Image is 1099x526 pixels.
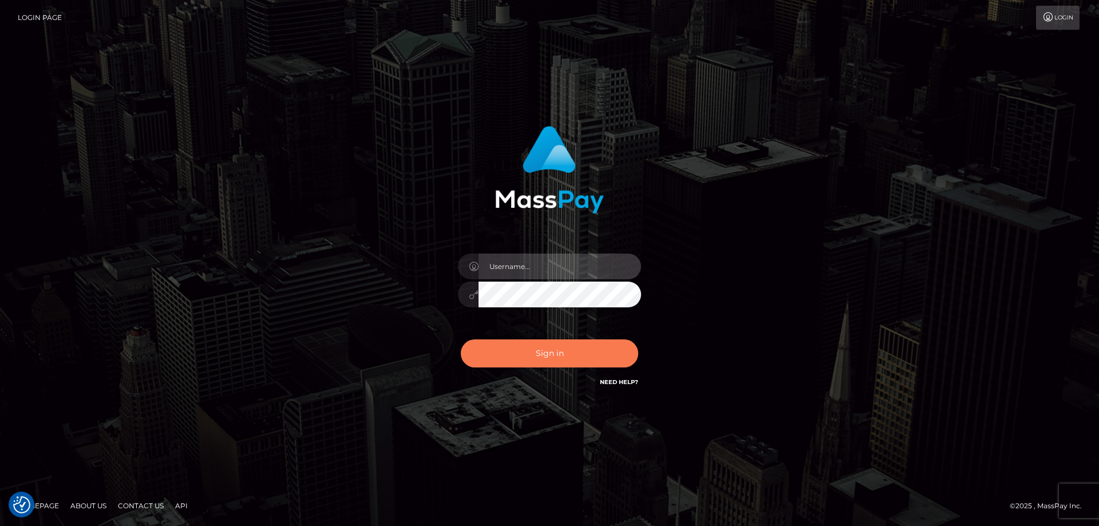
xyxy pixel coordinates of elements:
a: Login [1036,6,1080,30]
a: Contact Us [113,497,168,515]
img: Revisit consent button [13,496,30,513]
input: Username... [479,254,641,279]
a: API [171,497,192,515]
a: Need Help? [600,378,638,386]
button: Consent Preferences [13,496,30,513]
a: Login Page [18,6,62,30]
div: © 2025 , MassPay Inc. [1010,500,1090,512]
a: Homepage [13,497,64,515]
button: Sign in [461,339,638,367]
a: About Us [66,497,111,515]
img: MassPay Login [495,126,604,213]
